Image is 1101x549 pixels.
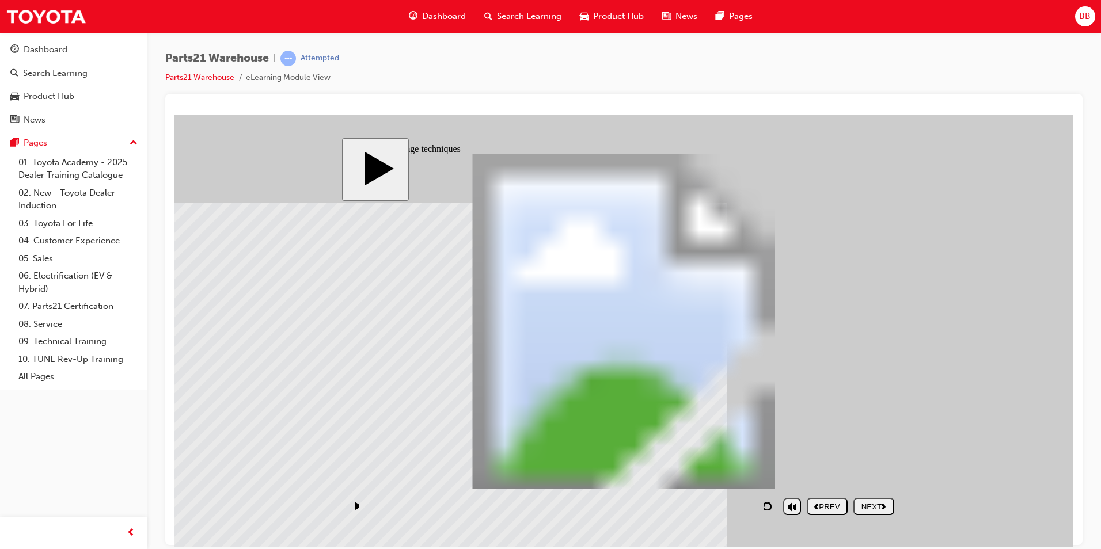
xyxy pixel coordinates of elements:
li: eLearning Module View [246,71,331,85]
div: Search Learning [23,67,88,80]
button: Start [168,24,234,86]
span: pages-icon [716,9,724,24]
button: DashboardSearch LearningProduct HubNews [5,37,142,132]
a: Product Hub [5,86,142,107]
a: Search Learning [5,63,142,84]
div: Product Hub [24,90,74,103]
span: | [274,52,276,65]
a: 05. Sales [14,250,142,268]
div: Pages [24,136,47,150]
div: Dashboard [24,43,67,56]
a: Dashboard [5,39,142,60]
button: Pages [5,132,142,154]
span: guage-icon [409,9,417,24]
span: Pages [729,10,753,23]
span: up-icon [130,136,138,151]
img: Trak [6,3,86,29]
a: news-iconNews [653,5,707,28]
div: Attempted [301,53,339,64]
a: News [5,109,142,131]
span: News [675,10,697,23]
span: news-icon [10,115,19,125]
span: search-icon [484,9,492,24]
a: 06. Electrification (EV & Hybrid) [14,267,142,298]
span: prev-icon [127,526,135,540]
a: 09. Technical Training [14,333,142,350]
a: 08. Service [14,315,142,333]
button: BB [1075,6,1095,26]
span: learningRecordVerb_ATTEMPT-icon [280,51,296,66]
span: Parts21 Warehouse [165,52,269,65]
a: 03. Toyota For Life [14,215,142,232]
a: pages-iconPages [707,5,762,28]
a: guage-iconDashboard [400,5,475,28]
span: search-icon [10,68,18,79]
span: BB [1079,10,1091,23]
span: pages-icon [10,138,19,148]
div: Parts21Warehouse Start Course [168,24,732,410]
a: search-iconSearch Learning [475,5,571,28]
a: 07. Parts21 Certification [14,298,142,315]
a: car-iconProduct Hub [571,5,653,28]
div: News [24,113,45,127]
span: news-icon [662,9,671,24]
a: 01. Toyota Academy - 2025 Dealer Training Catalogue [14,154,142,184]
span: car-icon [10,91,19,102]
a: 04. Customer Experience [14,232,142,250]
span: Product Hub [593,10,644,23]
span: Search Learning [497,10,561,23]
a: 02. New - Toyota Dealer Induction [14,184,142,215]
span: guage-icon [10,45,19,55]
span: car-icon [580,9,589,24]
a: All Pages [14,368,142,386]
a: Parts21 Warehouse [165,73,234,82]
span: Dashboard [422,10,466,23]
a: 10. TUNE Rev-Up Training [14,350,142,368]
